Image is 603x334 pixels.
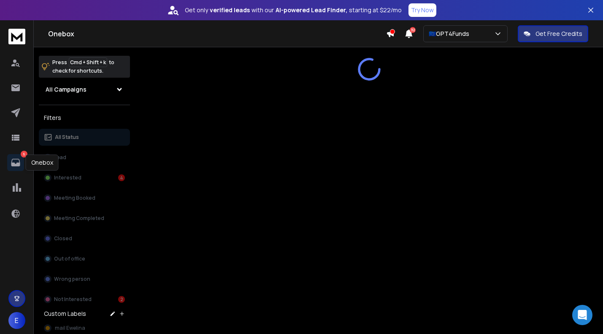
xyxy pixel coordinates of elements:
p: Get Free Credits [535,30,582,38]
h3: Filters [39,112,130,124]
h3: Custom Labels [44,310,86,318]
h1: All Campaigns [46,85,87,94]
p: Get only with our starting at $22/mo [185,6,402,14]
button: E [8,312,25,329]
button: Get Free Credits [518,25,588,42]
p: 🇪🇺GPT4Funds [429,30,473,38]
div: Open Intercom Messenger [572,305,592,325]
span: 32 [410,27,416,33]
h1: Onebox [48,29,386,39]
button: All Campaigns [39,81,130,98]
strong: AI-powered Lead Finder, [276,6,347,14]
a: 6 [7,154,24,171]
p: 6 [21,151,27,157]
p: Try Now [411,6,434,14]
div: Onebox [26,155,59,171]
span: Cmd + Shift + k [69,57,107,67]
img: logo [8,29,25,44]
button: Try Now [408,3,436,17]
strong: verified leads [210,6,250,14]
p: Press to check for shortcuts. [52,58,114,75]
